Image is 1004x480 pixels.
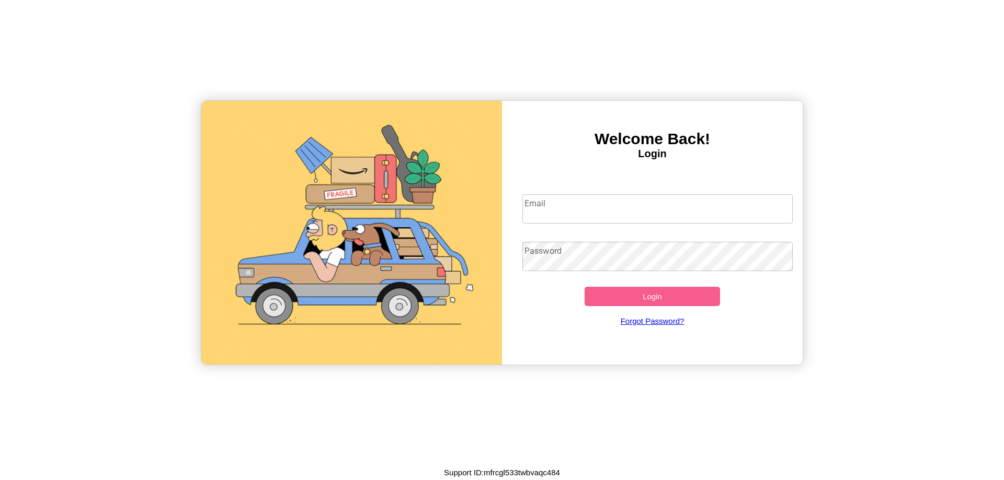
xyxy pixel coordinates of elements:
[502,130,803,148] h3: Welcome Back!
[444,465,560,479] p: Support ID: mfrcgl533twbvaqc484
[201,101,502,365] img: gif
[517,306,788,336] a: Forgot Password?
[585,287,720,306] button: Login
[502,148,803,160] h4: Login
